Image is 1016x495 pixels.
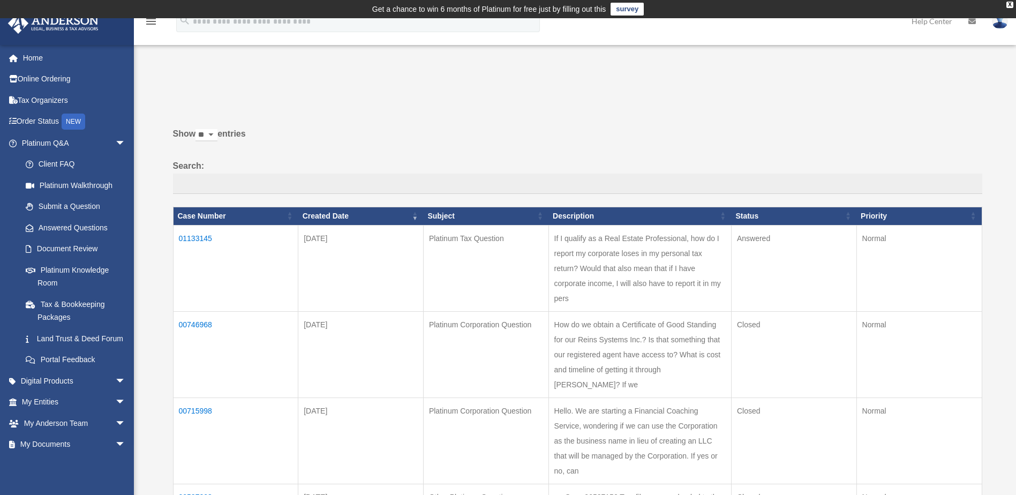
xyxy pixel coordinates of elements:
[7,89,142,111] a: Tax Organizers
[173,397,298,484] td: 00715998
[5,13,102,34] img: Anderson Advisors Platinum Portal
[15,196,137,217] a: Submit a Question
[145,19,157,28] a: menu
[548,397,731,484] td: Hello. We are starting a Financial Coaching Service, wondering if we can use the Corporation as t...
[115,434,137,456] span: arrow_drop_down
[7,455,142,476] a: Online Learningarrow_drop_down
[423,225,548,311] td: Platinum Tax Question
[731,311,856,397] td: Closed
[15,349,137,371] a: Portal Feedback
[145,15,157,28] i: menu
[548,311,731,397] td: How do we obtain a Certificate of Good Standing for our Reins Systems Inc.? Is that something tha...
[62,114,85,130] div: NEW
[856,207,982,225] th: Priority: activate to sort column ascending
[856,311,982,397] td: Normal
[731,207,856,225] th: Status: activate to sort column ascending
[15,328,137,349] a: Land Trust & Deed Forum
[7,132,137,154] a: Platinum Q&Aarrow_drop_down
[548,207,731,225] th: Description: activate to sort column ascending
[15,259,137,294] a: Platinum Knowledge Room
[115,455,137,477] span: arrow_drop_down
[298,311,424,397] td: [DATE]
[173,159,982,194] label: Search:
[173,126,982,152] label: Show entries
[7,69,142,90] a: Online Ordering
[7,392,142,413] a: My Entitiesarrow_drop_down
[298,225,424,311] td: [DATE]
[115,412,137,434] span: arrow_drop_down
[298,397,424,484] td: [DATE]
[173,311,298,397] td: 00746968
[15,154,137,175] a: Client FAQ
[7,370,142,392] a: Digital Productsarrow_drop_down
[15,238,137,260] a: Document Review
[15,217,131,238] a: Answered Questions
[115,392,137,414] span: arrow_drop_down
[115,370,137,392] span: arrow_drop_down
[7,47,142,69] a: Home
[7,434,142,455] a: My Documentsarrow_drop_down
[195,129,217,141] select: Showentries
[372,3,606,16] div: Get a chance to win 6 months of Platinum for free just by filling out this
[423,397,548,484] td: Platinum Corporation Question
[731,397,856,484] td: Closed
[992,13,1008,29] img: User Pic
[179,14,191,26] i: search
[856,225,982,311] td: Normal
[15,175,137,196] a: Platinum Walkthrough
[423,207,548,225] th: Subject: activate to sort column ascending
[856,397,982,484] td: Normal
[173,207,298,225] th: Case Number: activate to sort column ascending
[115,132,137,154] span: arrow_drop_down
[423,311,548,397] td: Platinum Corporation Question
[173,225,298,311] td: 01133145
[611,3,644,16] a: survey
[7,412,142,434] a: My Anderson Teamarrow_drop_down
[15,294,137,328] a: Tax & Bookkeeping Packages
[298,207,424,225] th: Created Date: activate to sort column ascending
[548,225,731,311] td: If I qualify as a Real Estate Professional, how do I report my corporate loses in my personal tax...
[1006,2,1013,8] div: close
[7,111,142,133] a: Order StatusNEW
[173,174,982,194] input: Search:
[731,225,856,311] td: Answered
